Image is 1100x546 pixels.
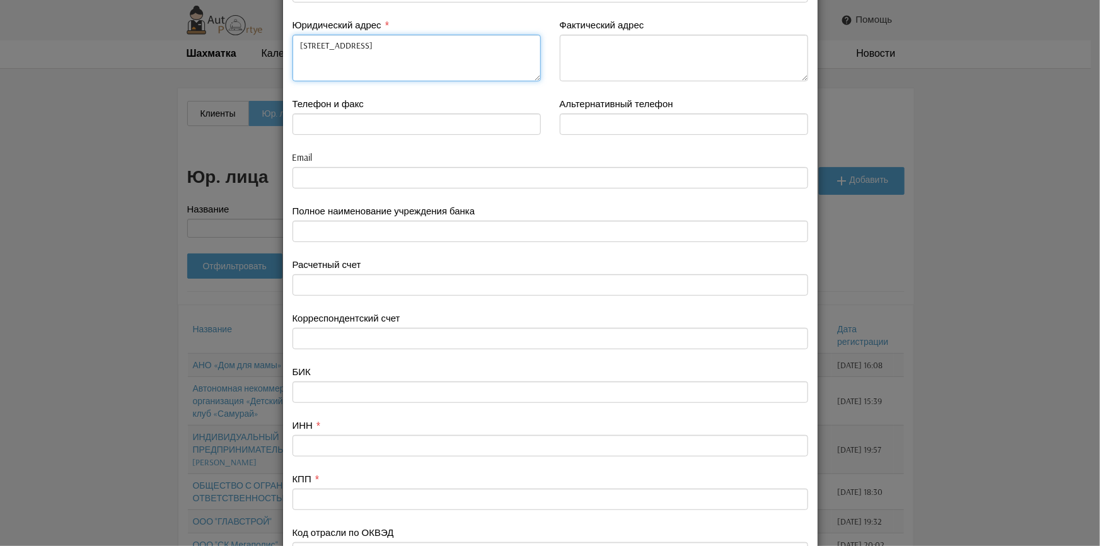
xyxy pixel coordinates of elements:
label: Полное наименование учреждения банка [292,204,475,218]
label: Юридический адрес [292,18,381,32]
label: Email [292,151,313,164]
label: Телефон и факс [292,97,364,110]
label: КПП [292,472,311,485]
label: Альтернативный телефон [560,97,673,110]
label: Расчетный счет [292,258,361,271]
label: Код отрасли по ОКВЭД [292,526,394,539]
label: ИНН [292,419,313,432]
label: БИК [292,365,311,378]
label: Фактический адрес [560,18,644,32]
label: Корреспондентский счет [292,311,400,325]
